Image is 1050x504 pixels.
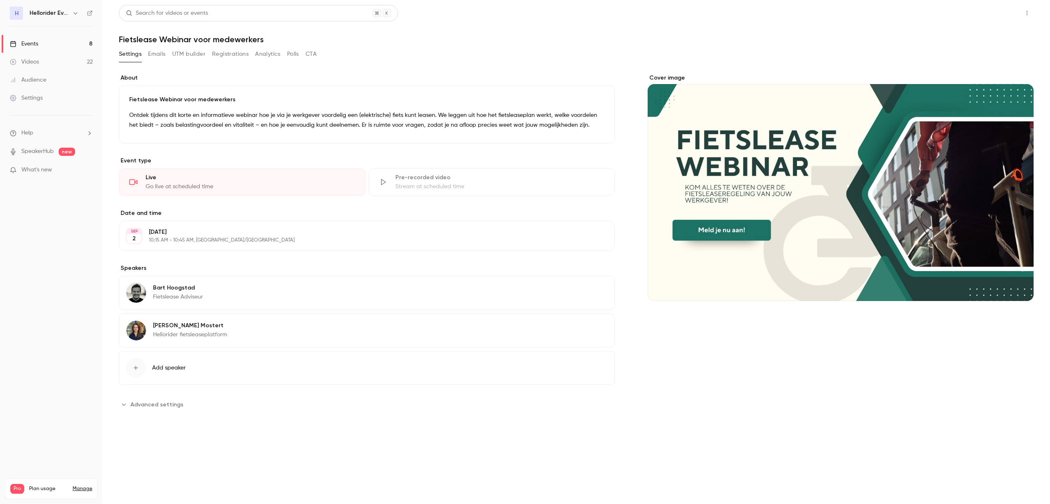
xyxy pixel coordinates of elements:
h1: Fietslease Webinar voor medewerkers [119,34,1034,44]
label: Cover image [648,74,1034,82]
span: Plan usage [29,486,68,492]
span: What's new [21,166,52,174]
button: Polls [287,48,299,61]
div: LiveGo live at scheduled time [119,168,365,196]
span: H [15,9,18,18]
div: Heleen Mostert[PERSON_NAME] MostertHellorider fietsleaseplatform [119,313,615,348]
button: Emails [148,48,165,61]
p: [PERSON_NAME] Mostert [153,322,227,330]
label: Speakers [119,264,615,272]
span: new [59,148,75,156]
p: Fietslease Adviseur [153,293,203,301]
span: Pro [10,484,24,494]
button: Registrations [212,48,249,61]
img: Bart Hoogstad [126,283,146,303]
p: Hellorider fietsleaseplatform [153,331,227,339]
a: Manage [73,486,92,492]
div: Go live at scheduled time [146,182,355,191]
div: Pre-recorded videoStream at scheduled time [369,168,615,196]
div: Live [146,173,355,182]
div: Audience [10,76,46,84]
div: SEP [127,228,142,234]
span: Help [21,129,33,137]
p: 2 [132,235,136,243]
span: Advanced settings [130,400,183,409]
div: Settings [10,94,43,102]
label: About [119,74,615,82]
p: Ontdek tijdens dit korte en informatieve webinar hoe je via je werkgever voordelig een (elektrisc... [129,110,605,130]
button: Advanced settings [119,398,188,411]
div: Bart HoogstadBart HoogstadFietslease Adviseur [119,276,615,310]
button: Add speaker [119,351,615,385]
h6: Hellorider Events [30,9,69,17]
span: Add speaker [152,364,186,372]
li: help-dropdown-opener [10,129,93,137]
img: Heleen Mostert [126,321,146,340]
p: Bart Hoogstad [153,284,203,292]
p: 10:15 AM - 10:45 AM, [GEOGRAPHIC_DATA]/[GEOGRAPHIC_DATA] [149,237,571,244]
div: Stream at scheduled time [395,182,605,191]
section: Advanced settings [119,398,615,411]
div: Search for videos or events [126,9,208,18]
button: UTM builder [172,48,205,61]
p: Event type [119,157,615,165]
p: Fietslease Webinar voor medewerkers [129,96,605,104]
button: Settings [119,48,142,61]
a: SpeakerHub [21,147,54,156]
button: CTA [306,48,317,61]
div: Videos [10,58,39,66]
div: Events [10,40,38,48]
div: Pre-recorded video [395,173,605,182]
p: [DATE] [149,228,571,236]
section: Cover image [648,74,1034,301]
button: Share [982,5,1014,21]
button: Analytics [255,48,281,61]
label: Date and time [119,209,615,217]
